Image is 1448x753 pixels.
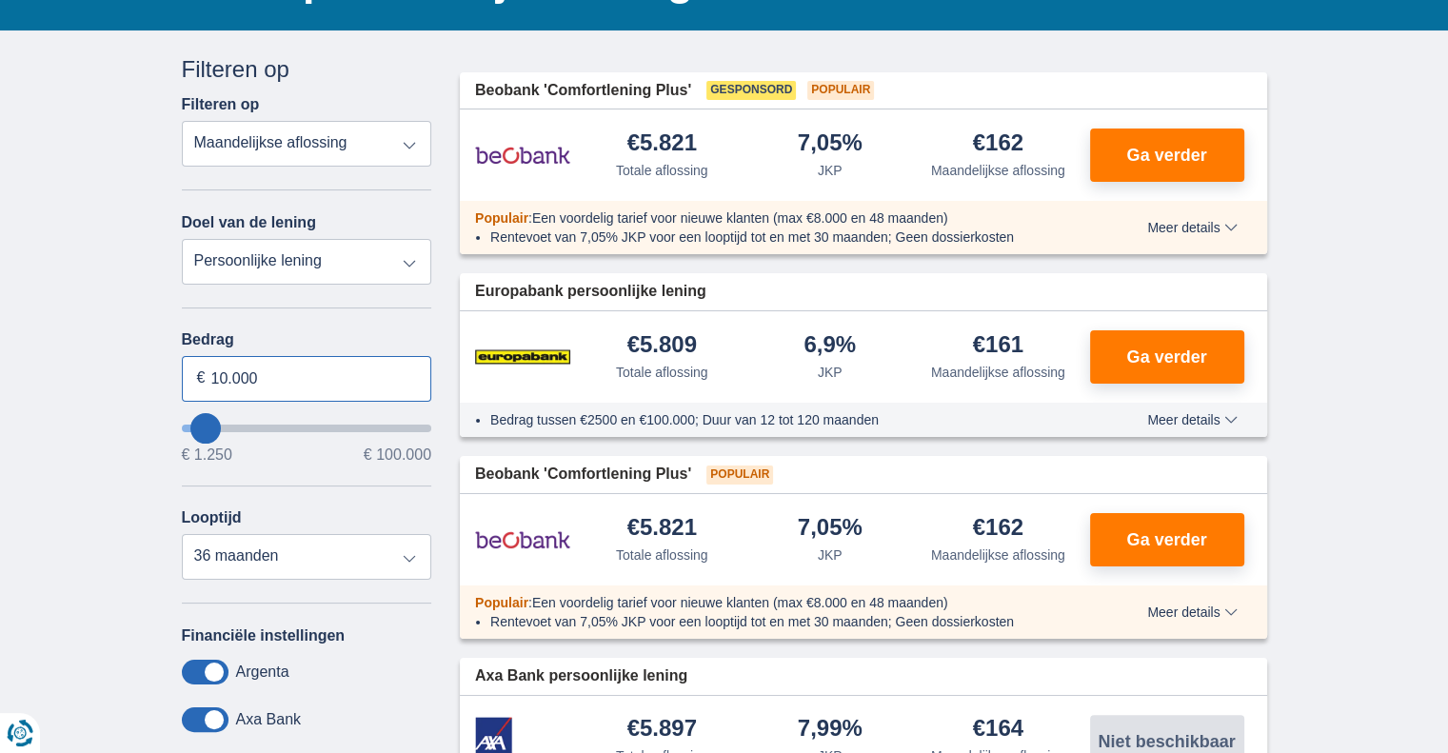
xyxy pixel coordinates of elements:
label: Looptijd [182,509,242,526]
label: Doel van de lening [182,214,316,231]
span: € [197,367,206,389]
span: Meer details [1147,221,1237,234]
span: Meer details [1147,605,1237,619]
div: €5.821 [627,131,697,157]
div: 7,05% [798,516,863,542]
span: Ga verder [1126,147,1206,164]
div: 7,05% [798,131,863,157]
span: Ga verder [1126,531,1206,548]
label: Filteren op [182,96,260,113]
span: Een voordelig tarief voor nieuwe klanten (max €8.000 en 48 maanden) [532,210,948,226]
span: Populair [807,81,874,100]
span: Europabank persoonlijke lening [475,281,706,303]
div: €5.821 [627,516,697,542]
div: Maandelijkse aflossing [931,161,1065,180]
div: Maandelijkse aflossing [931,545,1065,565]
div: Filteren op [182,53,432,86]
img: product.pl.alt Beobank [475,131,570,179]
label: Argenta [236,664,289,681]
div: €5.897 [627,717,697,743]
div: €162 [973,516,1023,542]
span: € 1.250 [182,447,232,463]
li: Bedrag tussen €2500 en €100.000; Duur van 12 tot 120 maanden [490,410,1078,429]
span: Axa Bank persoonlijke lening [475,665,687,687]
li: Rentevoet van 7,05% JKP voor een looptijd tot en met 30 maanden; Geen dossierkosten [490,612,1078,631]
div: Totale aflossing [616,545,708,565]
div: JKP [818,545,843,565]
button: Meer details [1133,604,1251,620]
div: Totale aflossing [616,363,708,382]
div: Maandelijkse aflossing [931,363,1065,382]
button: Ga verder [1090,129,1244,182]
span: € 100.000 [364,447,431,463]
div: JKP [818,161,843,180]
span: Populair [706,466,773,485]
span: Niet beschikbaar [1098,733,1235,750]
button: Meer details [1133,220,1251,235]
span: Beobank 'Comfortlening Plus' [475,464,691,485]
img: product.pl.alt Europabank [475,333,570,381]
label: Bedrag [182,331,432,348]
div: €162 [973,131,1023,157]
span: Een voordelig tarief voor nieuwe klanten (max €8.000 en 48 maanden) [532,595,948,610]
div: €164 [973,717,1023,743]
div: €5.809 [627,333,697,359]
input: wantToBorrow [182,425,432,432]
span: Gesponsord [706,81,796,100]
button: Ga verder [1090,513,1244,566]
div: : [460,208,1093,228]
span: Populair [475,595,528,610]
span: Beobank 'Comfortlening Plus' [475,80,691,102]
div: €161 [973,333,1023,359]
div: Totale aflossing [616,161,708,180]
span: Populair [475,210,528,226]
button: Ga verder [1090,330,1244,384]
div: 6,9% [803,333,856,359]
label: Axa Bank [236,711,301,728]
button: Meer details [1133,412,1251,427]
div: JKP [818,363,843,382]
div: 7,99% [798,717,863,743]
div: : [460,593,1093,612]
span: Meer details [1147,413,1237,426]
img: product.pl.alt Beobank [475,516,570,564]
label: Financiële instellingen [182,627,346,644]
span: Ga verder [1126,348,1206,366]
li: Rentevoet van 7,05% JKP voor een looptijd tot en met 30 maanden; Geen dossierkosten [490,228,1078,247]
